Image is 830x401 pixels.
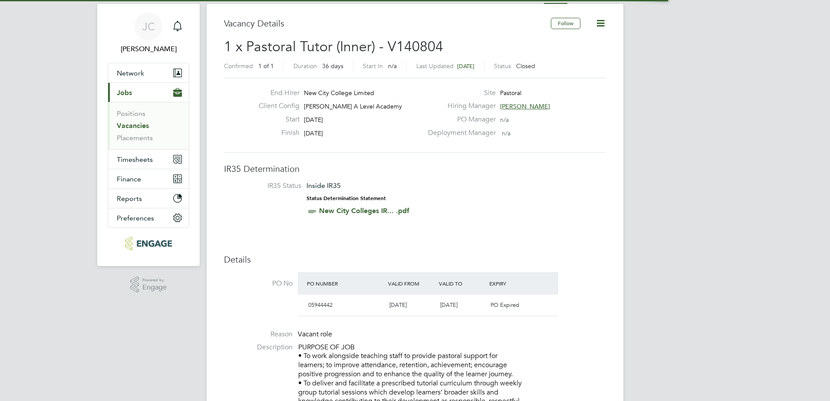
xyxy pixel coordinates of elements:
[130,276,167,293] a: Powered byEngage
[224,18,551,29] h3: Vacancy Details
[224,62,253,70] label: Confirmed
[551,18,580,29] button: Follow
[500,116,509,124] span: n/a
[224,163,606,174] h3: IR35 Determination
[304,89,374,97] span: New City College Limited
[224,38,443,55] span: 1 x Pastoral Tutor (Inner) - V140804
[117,134,153,142] a: Placements
[108,102,189,149] div: Jobs
[142,21,155,32] span: JC
[457,62,474,70] span: [DATE]
[252,115,300,124] label: Start
[117,109,145,118] a: Positions
[440,301,458,309] span: [DATE]
[252,102,300,111] label: Client Config
[142,276,167,284] span: Powered by
[389,301,407,309] span: [DATE]
[117,194,142,203] span: Reports
[97,4,200,266] nav: Main navigation
[487,276,538,291] div: Expiry
[108,169,189,188] button: Finance
[423,102,496,111] label: Hiring Manager
[306,195,386,201] strong: Status Determination Statement
[224,254,606,265] h3: Details
[388,62,397,70] span: n/a
[500,102,550,110] span: [PERSON_NAME]
[108,208,189,227] button: Preferences
[108,83,189,102] button: Jobs
[293,62,317,70] label: Duration
[117,89,132,97] span: Jobs
[117,155,153,164] span: Timesheets
[304,129,323,137] span: [DATE]
[108,13,189,54] a: JC[PERSON_NAME]
[500,89,521,97] span: Pastoral
[142,284,167,291] span: Engage
[117,122,149,130] a: Vacancies
[437,276,487,291] div: Valid To
[363,62,383,70] label: Start In
[306,181,341,190] span: Inside IR35
[304,116,323,124] span: [DATE]
[386,276,437,291] div: Valid From
[117,69,144,77] span: Network
[108,44,189,54] span: James Carey
[252,89,300,98] label: End Hirer
[117,175,141,183] span: Finance
[304,102,402,110] span: [PERSON_NAME] A Level Academy
[224,343,293,352] label: Description
[233,181,301,191] label: IR35 Status
[308,301,333,309] span: 05944442
[108,189,189,208] button: Reports
[224,279,293,288] label: PO No
[224,330,293,339] label: Reason
[502,129,511,137] span: n/a
[298,330,332,339] span: Vacant role
[319,207,409,215] a: New City Colleges IR... .pdf
[423,128,496,138] label: Deployment Manager
[252,128,300,138] label: Finish
[416,62,454,70] label: Last Updated
[423,89,496,98] label: Site
[108,63,189,82] button: Network
[516,62,535,70] span: Closed
[322,62,343,70] span: 36 days
[258,62,274,70] span: 1 of 1
[108,237,189,250] a: Go to home page
[423,115,496,124] label: PO Manager
[494,62,511,70] label: Status
[108,150,189,169] button: Timesheets
[305,276,386,291] div: PO Number
[491,301,519,309] span: PO Expired
[117,214,154,222] span: Preferences
[125,237,171,250] img: educationmattersgroup-logo-retina.png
